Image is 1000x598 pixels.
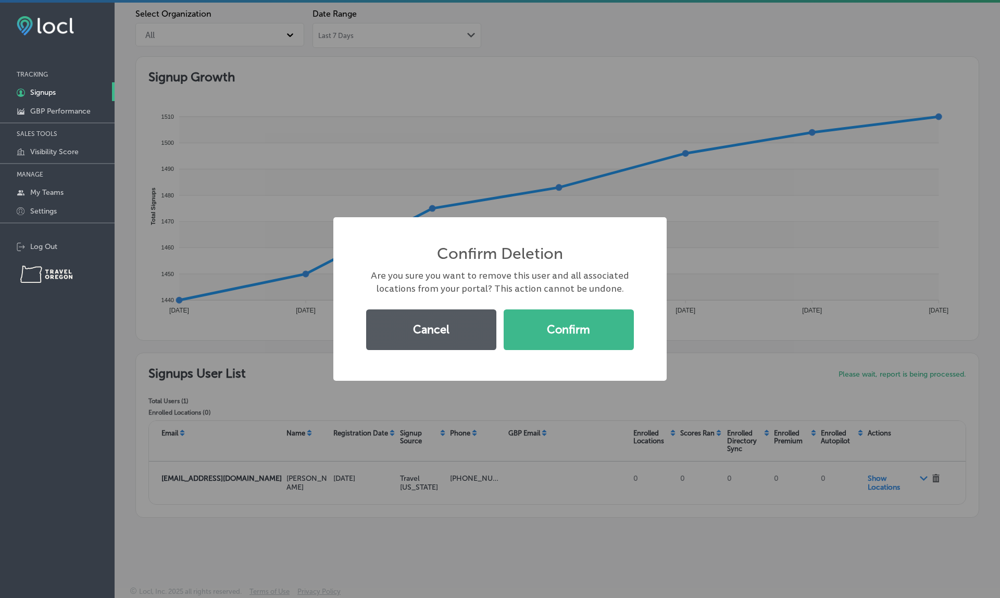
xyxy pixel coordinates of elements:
[30,107,91,116] p: GBP Performance
[30,147,79,156] p: Visibility Score
[504,309,634,350] button: Confirm
[17,16,74,35] img: fda3e92497d09a02dc62c9cd864e3231.png
[366,309,496,350] button: Cancel
[30,188,64,197] p: My Teams
[30,242,57,251] p: Log Out
[360,269,640,295] div: Are you sure you want to remove this user and all associated locations from your portal? This act...
[20,266,72,283] img: Travel Oregon
[30,88,56,97] p: Signups
[437,244,563,263] h2: Confirm Deletion
[30,207,57,216] p: Settings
